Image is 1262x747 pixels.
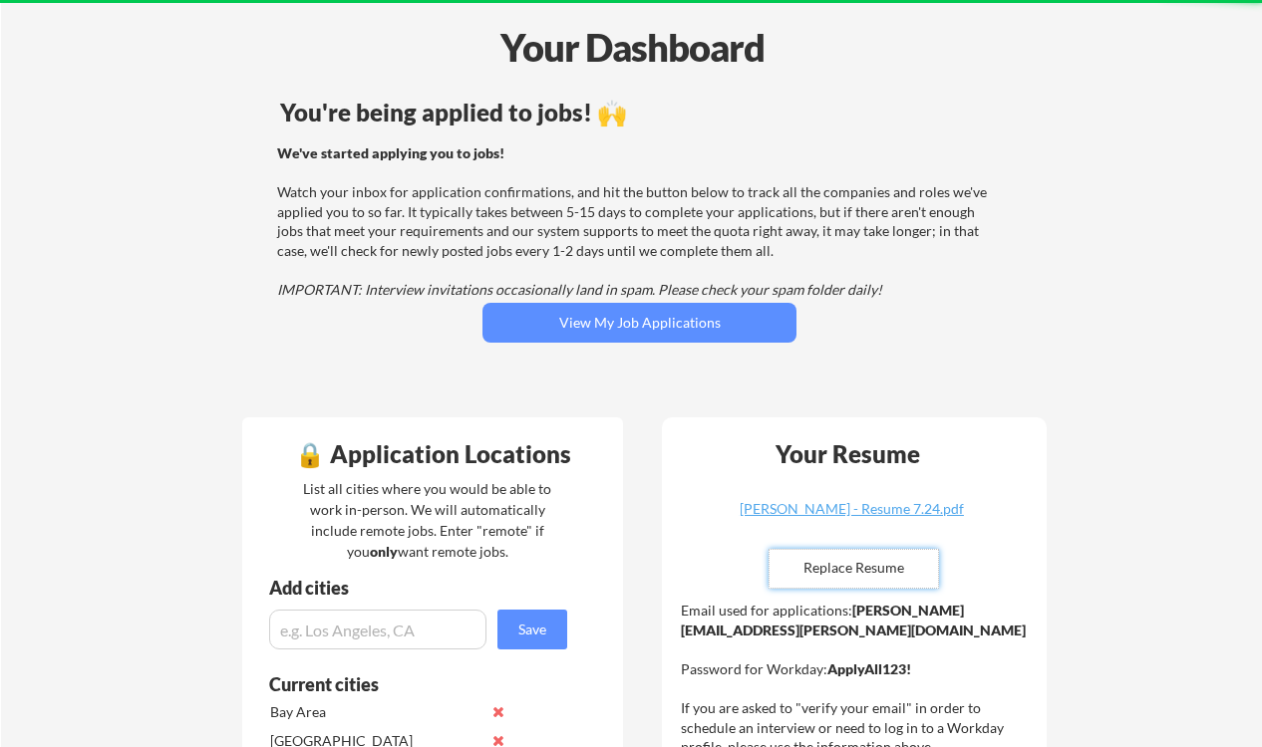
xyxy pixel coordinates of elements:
strong: only [370,543,398,560]
button: View My Job Applications [482,303,796,343]
div: Add cities [269,579,572,597]
div: Your Dashboard [2,19,1262,76]
div: 🔒 Application Locations [247,442,618,466]
button: Save [497,610,567,649]
div: You're being applied to jobs! 🙌 [280,101,999,124]
div: Your Resume [749,442,946,466]
strong: We've started applying you to jobs! [277,144,504,161]
strong: ApplyAll123! [827,660,911,677]
div: List all cities where you would be able to work in-person. We will automatically include remote j... [290,478,564,562]
input: e.g. Los Angeles, CA [269,610,486,649]
a: [PERSON_NAME] - Resume 7.24.pdf [733,502,970,533]
div: [PERSON_NAME] - Resume 7.24.pdf [733,502,970,516]
strong: [PERSON_NAME][EMAIL_ADDRESS][PERSON_NAME][DOMAIN_NAME] [681,602,1026,638]
div: Current cities [269,675,545,693]
div: Bay Area [270,702,480,722]
em: IMPORTANT: Interview invitations occasionally land in spam. Please check your spam folder daily! [277,281,882,298]
div: Watch your inbox for application confirmations, and hit the button below to track all the compani... [277,143,996,300]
